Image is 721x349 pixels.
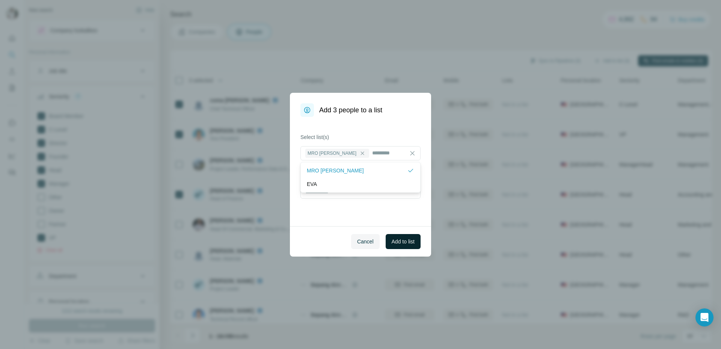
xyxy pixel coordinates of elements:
[695,308,713,326] div: Open Intercom Messenger
[392,238,415,245] span: Add to list
[307,180,317,188] p: EVA
[307,167,364,174] p: MRO [PERSON_NAME]
[319,105,382,115] h1: Add 3 people to a list
[300,133,421,141] label: Select list(s)
[351,234,380,249] button: Cancel
[386,234,421,249] button: Add to list
[305,149,369,158] div: MRO [PERSON_NAME]
[357,238,374,245] span: Cancel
